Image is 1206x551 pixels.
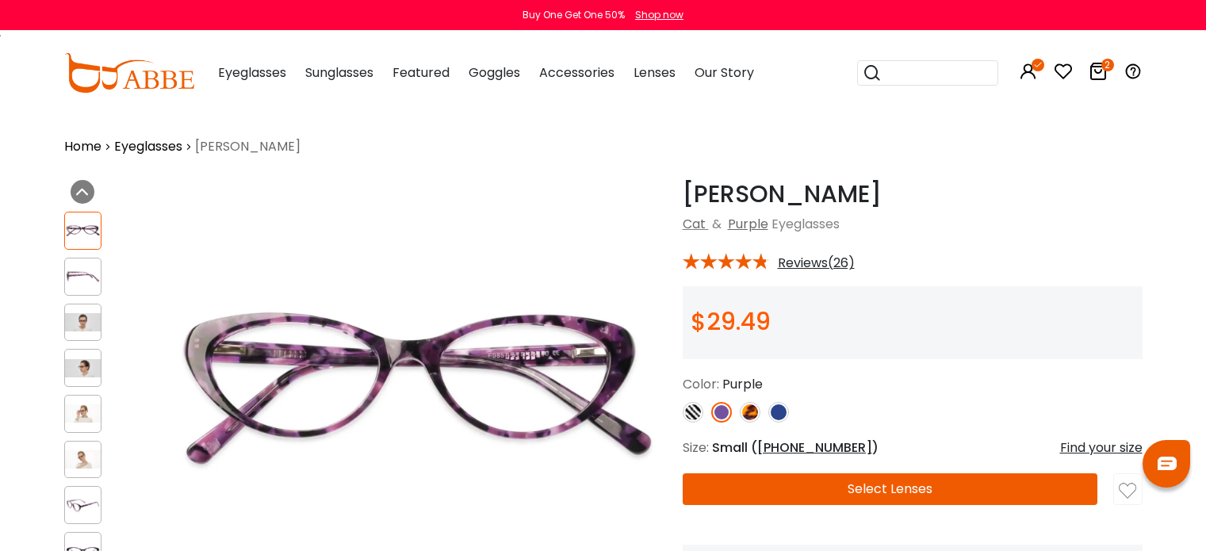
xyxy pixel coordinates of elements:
[65,496,101,515] img: Elena Purple Acetate Eyeglasses , UniversalBridgeFit Frames from ABBE Glasses
[469,63,520,82] span: Goggles
[683,438,709,457] span: Size:
[305,63,373,82] span: Sunglasses
[757,438,872,457] span: [PHONE_NUMBER]
[1060,438,1143,457] div: Find your size
[722,375,763,393] span: Purple
[65,222,101,240] img: Elena Purple Acetate Eyeglasses , UniversalBridgeFit Frames from ABBE Glasses
[683,473,1098,505] button: Select Lenses
[65,313,101,331] img: Elena Purple Acetate Eyeglasses , UniversalBridgeFit Frames from ABBE Glasses
[1158,457,1177,470] img: chat
[634,63,676,82] span: Lenses
[709,215,725,233] span: &
[635,8,683,22] div: Shop now
[65,359,101,377] img: Elena Purple Acetate Eyeglasses , UniversalBridgeFit Frames from ABBE Glasses
[1119,482,1136,499] img: like
[65,450,101,469] img: Elena Purple Acetate Eyeglasses , UniversalBridgeFit Frames from ABBE Glasses
[683,180,1143,209] h1: [PERSON_NAME]
[64,53,194,93] img: abbeglasses.com
[712,438,879,457] span: Small ( )
[65,404,101,423] img: Elena Purple Acetate Eyeglasses , UniversalBridgeFit Frames from ABBE Glasses
[539,63,614,82] span: Accessories
[195,137,301,156] span: [PERSON_NAME]
[392,63,450,82] span: Featured
[691,304,771,339] span: $29.49
[728,215,768,233] a: Purple
[65,267,101,285] img: Elena Purple Acetate Eyeglasses , UniversalBridgeFit Frames from ABBE Glasses
[771,215,840,233] span: Eyeglasses
[778,256,855,270] span: Reviews(26)
[1101,59,1114,71] i: 2
[627,8,683,21] a: Shop now
[218,63,286,82] span: Eyeglasses
[683,375,719,393] span: Color:
[64,137,101,156] a: Home
[695,63,754,82] span: Our Story
[1089,65,1108,83] a: 2
[523,8,625,22] div: Buy One Get One 50%
[114,137,182,156] a: Eyeglasses
[683,215,706,233] a: Cat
